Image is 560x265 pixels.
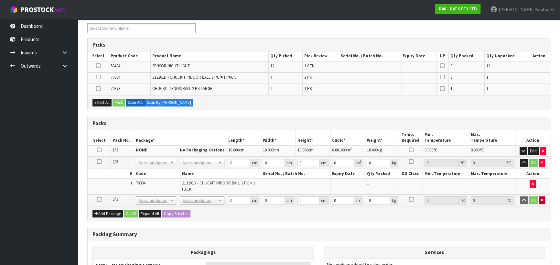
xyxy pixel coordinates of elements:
button: Add Package [92,210,123,218]
th: Action [515,130,550,145]
span: 1 PKT [304,86,314,91]
th: Code [134,169,180,179]
th: # [88,169,134,179]
div: cm [319,196,328,204]
th: Expiry Date [401,51,436,61]
th: Qty Picked [268,51,303,61]
th: Qty Packed [365,169,400,179]
span: 2 [270,86,272,91]
span: 10.000 [228,147,239,153]
button: Copy Selected [162,210,190,218]
span: 3 [450,74,452,80]
div: cm [285,196,294,204]
span: 70373 [111,86,120,91]
span: 0.000 [425,147,433,153]
strong: NONE [136,147,147,153]
th: Width [261,130,296,145]
th: Packagings [93,246,314,259]
th: Length [226,130,261,145]
div: cm [250,196,259,204]
strong: No Packaging Cartons [180,147,224,153]
button: Edit [528,147,539,155]
th: Pack No. [111,130,134,145]
span: 70384 [111,74,120,80]
th: Cubic [330,130,365,145]
span: 58434 [111,63,120,69]
span: 1 [367,180,369,186]
span: Select an Option [183,159,216,167]
td: cm [226,145,261,157]
span: 10.000 [367,147,377,153]
a: D00 - DATS PTY LTD [435,4,480,14]
div: m [354,159,363,167]
span: 1 [130,180,132,186]
th: Pick Review [303,51,339,61]
td: kg [365,145,400,157]
th: Action [515,169,550,179]
th: Temp. Required [400,130,423,145]
span: 1/3 [113,147,118,153]
div: ℃ [505,159,513,167]
th: Max. Temperature [469,169,515,179]
th: Package [134,130,226,145]
span: 12 [486,63,490,69]
span: 12 [270,63,274,69]
span: 2/3 [113,159,118,164]
th: Expiry Date [330,169,365,179]
span: 3/3 [113,196,118,202]
span: 1 [486,86,488,91]
span: Select an Option [139,159,167,167]
th: Max. Temperature [469,130,515,145]
span: CHUCKIT TENNIS BALL 2 PK LARGE [152,86,212,91]
button: Expand All [139,210,161,218]
button: OK [529,159,538,167]
span: 70384 [136,180,145,186]
span: 0.001000 [332,147,347,153]
div: kg [390,196,398,204]
th: Product Name [151,51,269,61]
h3: Packing Summary [92,231,545,237]
span: 4 [270,74,272,80]
span: 1 [450,86,452,91]
th: Select [88,51,109,61]
span: [PERSON_NAME] [499,6,533,13]
div: m [354,196,363,204]
th: Qty Packed [448,51,484,61]
span: 10.000 [297,147,308,153]
button: Select All [92,99,112,106]
td: m [330,145,365,157]
h3: Packs [92,120,545,127]
button: Pack [113,99,125,106]
div: cm [250,159,259,167]
td: ℃ [469,145,515,157]
span: SENSOR NIGHT LIGHT [152,63,190,69]
div: cm [285,159,294,167]
sup: 3 [360,197,361,201]
td: ℃ [423,145,469,157]
th: Action [528,51,550,61]
th: Product Code [109,51,151,61]
h3: Picks [92,42,545,48]
span: 213201D - CHUCKIT INDOOR BALL 2 PC = 1 PACK [152,74,236,80]
th: UP [436,51,448,61]
span: 2 PKT [304,74,314,80]
div: ℃ [459,159,467,167]
sup: 3 [350,147,352,151]
sup: 3 [360,160,361,164]
span: 1 [486,74,488,80]
span: 0 [450,63,452,69]
th: Serial No. / Batch No. [261,169,330,179]
span: Paraha [534,6,548,13]
div: ℃ [505,196,513,204]
span: 213201D - CHUCKIT INDOOR BALL 2 PC = 1 PACK [182,180,255,192]
div: cm [319,159,328,167]
th: DG Class [400,169,423,179]
th: Services [324,246,545,259]
label: Scan ALL [126,99,145,106]
button: Ok All [124,210,138,218]
td: cm [296,145,330,157]
th: Height [296,130,330,145]
th: Weight [365,130,400,145]
img: cube-alt.png [10,6,18,14]
span: 0.000 [471,147,479,153]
